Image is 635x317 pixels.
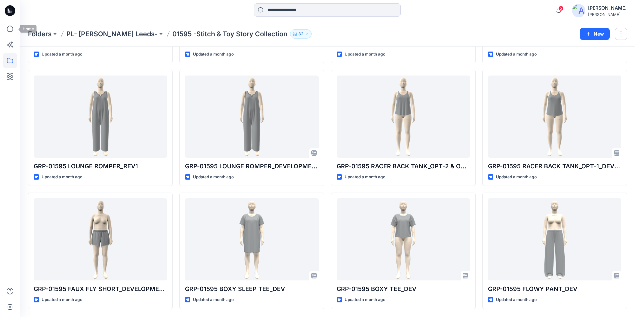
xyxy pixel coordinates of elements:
a: GRP-01595 FAUX FLY SHORT_DEVELOPMENT [34,198,167,280]
p: Updated a month ago [345,51,385,58]
p: Updated a month ago [193,296,234,303]
a: GRP-01595 LOUNGE ROMPER_DEVELOPMENT [185,76,318,158]
button: New [580,28,610,40]
a: GRP-01595 FLOWY PANT_DEV [488,198,621,280]
p: Updated a month ago [496,51,537,58]
p: Updated a month ago [496,296,537,303]
a: Folders [28,29,52,39]
p: Updated a month ago [42,296,82,303]
p: 01595 -Stitch & Toy Story Collection [172,29,287,39]
p: Updated a month ago [42,174,82,181]
p: GRP-01595 BOXY TEE_DEV [337,284,470,294]
span: 5 [558,6,564,11]
p: GRP-01595 BOXY SLEEP TEE_DEV [185,284,318,294]
a: GRP-01595 LOUNGE ROMPER_REV1 [34,76,167,158]
p: GRP-01595 RACER BACK TANK_OPT-2 & OPT-3_DEVELOPMENT [337,162,470,171]
a: GRP-01595 RACER BACK TANK_OPT-1_DEVELOPMENT [488,76,621,158]
p: GRP-01595 LOUNGE ROMPER_DEVELOPMENT [185,162,318,171]
p: Updated a month ago [345,296,385,303]
p: Updated a month ago [496,174,537,181]
div: [PERSON_NAME] [588,4,627,12]
a: GRP-01595 BOXY TEE_DEV [337,198,470,280]
p: Updated a month ago [42,51,82,58]
p: 32 [298,30,303,38]
a: GRP-01595 BOXY SLEEP TEE_DEV [185,198,318,280]
img: avatar [572,4,585,17]
p: GRP-01595 FLOWY PANT_DEV [488,284,621,294]
p: Updated a month ago [193,174,234,181]
p: GRP-01595 FAUX FLY SHORT_DEVELOPMENT [34,284,167,294]
div: [PERSON_NAME] [588,12,627,17]
p: Updated a month ago [345,174,385,181]
a: GRP-01595 RACER BACK TANK_OPT-2 & OPT-3_DEVELOPMENT [337,76,470,158]
p: Updated a month ago [193,51,234,58]
button: 32 [290,29,312,39]
p: GRP-01595 LOUNGE ROMPER_REV1 [34,162,167,171]
p: GRP-01595 RACER BACK TANK_OPT-1_DEVELOPMENT [488,162,621,171]
a: PL- [PERSON_NAME] Leeds- [66,29,158,39]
